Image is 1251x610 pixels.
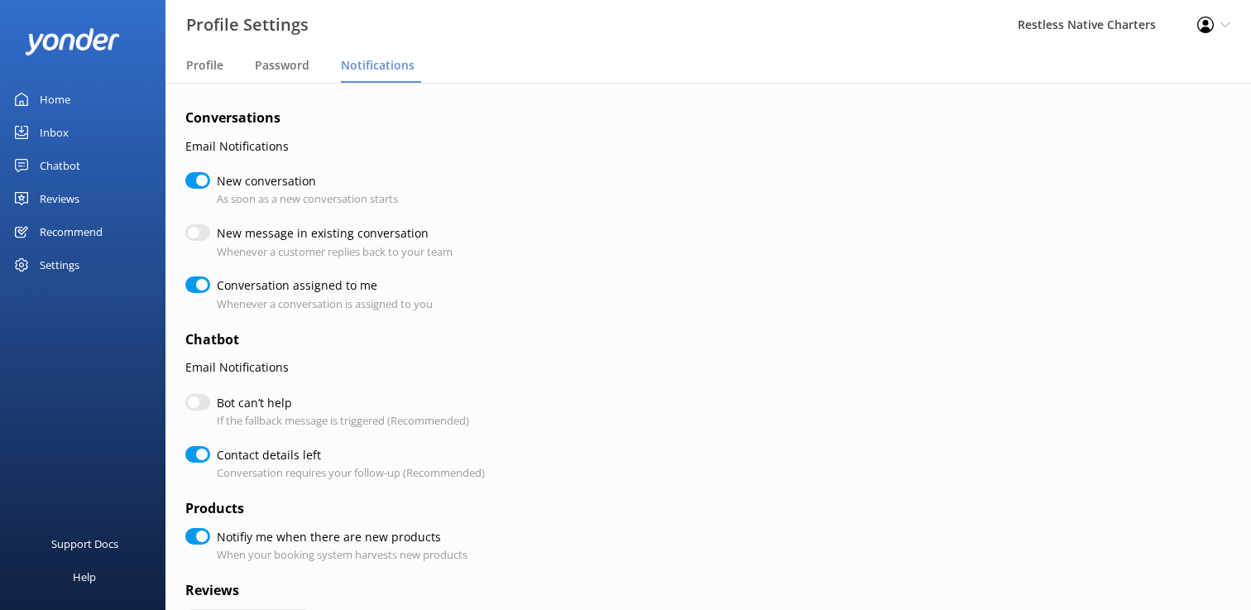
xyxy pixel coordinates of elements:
[185,580,1013,602] h4: Reviews
[40,248,79,281] div: Settings
[185,498,1013,520] h4: Products
[185,137,1013,156] p: Email Notifications
[73,560,96,593] div: Help
[40,182,79,215] div: Reviews
[40,83,70,116] div: Home
[217,394,461,412] label: Bot can’t help
[185,329,1013,351] h4: Chatbot
[217,190,398,208] p: As soon as a new conversation starts
[40,215,103,248] div: Recommend
[341,57,415,74] span: Notifications
[217,464,485,482] p: Conversation requires your follow-up (Recommended)
[217,243,453,261] p: Whenever a customer replies back to your team
[217,446,477,464] label: Contact details left
[185,358,1013,377] p: Email Notifications
[186,57,223,74] span: Profile
[217,412,469,430] p: If the fallback message is triggered (Recommended)
[217,295,433,313] p: Whenever a conversation is assigned to you
[185,108,1013,129] h4: Conversations
[217,276,424,295] label: Conversation assigned to me
[255,57,309,74] span: Password
[40,149,80,182] div: Chatbot
[40,116,69,149] div: Inbox
[217,172,390,190] label: New conversation
[25,28,120,55] img: yonder-white-logo.png
[217,546,467,564] p: When your booking system harvests new products
[217,528,459,546] label: Notifiy me when there are new products
[217,224,444,243] label: New message in existing conversation
[186,12,309,38] h3: Profile Settings
[51,527,118,560] div: Support Docs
